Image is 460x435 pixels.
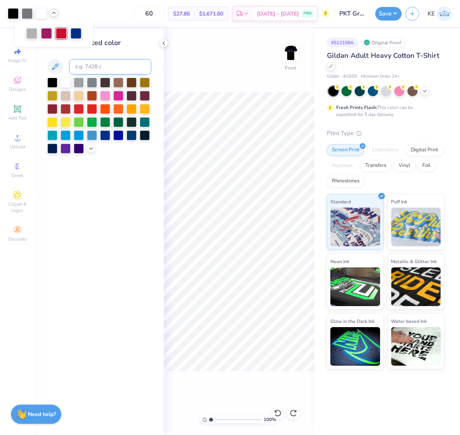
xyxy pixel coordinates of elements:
div: This color can be expedited for 5 day delivery. [336,104,432,118]
div: # 512158A [327,38,358,47]
img: Standard [330,208,380,246]
div: Print Type [327,129,444,138]
span: Gildan [327,73,339,80]
span: Designs [9,86,26,92]
span: Puff Ink [391,198,408,206]
span: $27.86 [173,10,190,18]
div: Foil [418,160,436,172]
button: Save [375,7,402,21]
span: Gildan Adult Heavy Cotton T-Shirt [327,51,440,60]
img: Neon Ink [330,267,380,306]
span: Decorate [8,236,27,242]
span: Greek [12,172,24,179]
div: Digital Print [406,144,444,156]
strong: Fresh Prints Flash: [336,104,377,111]
img: Kent Everic Delos Santos [437,6,452,21]
span: Image AI [9,57,27,64]
strong: Need help? [28,411,56,418]
div: Front [285,64,297,71]
span: 100 % [264,416,276,423]
div: Applique [327,160,358,172]
div: Embroidery [367,144,404,156]
img: Glow in the Dark Ink [330,327,380,366]
input: Untitled Design [333,6,371,21]
span: KE [428,9,435,18]
span: Upload [10,144,25,150]
span: Standard [330,198,351,206]
span: Minimum Order: 24 + [361,73,400,80]
img: Puff Ink [391,208,441,246]
span: Glow in the Dark Ink [330,317,375,325]
span: [DATE] - [DATE] [257,10,299,18]
input: – – [134,7,164,21]
div: Transfers [360,160,391,172]
span: Metallic & Glitter Ink [391,257,437,265]
a: KE [428,6,452,21]
span: $1,671.60 [199,10,223,18]
img: Water based Ink [391,327,441,366]
span: Water based Ink [391,317,427,325]
input: e.g. 7428 c [69,59,151,75]
div: Change selected color [47,38,151,48]
div: Original Proof [362,38,405,47]
div: Rhinestones [327,175,365,187]
img: Metallic & Glitter Ink [391,267,441,306]
span: # G500 [343,73,357,80]
span: Clipart & logos [4,201,31,213]
span: Add Text [8,115,27,121]
span: FREE [304,11,312,16]
div: Vinyl [394,160,415,172]
span: Neon Ink [330,257,349,265]
img: Front [283,45,299,61]
div: Screen Print [327,144,365,156]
